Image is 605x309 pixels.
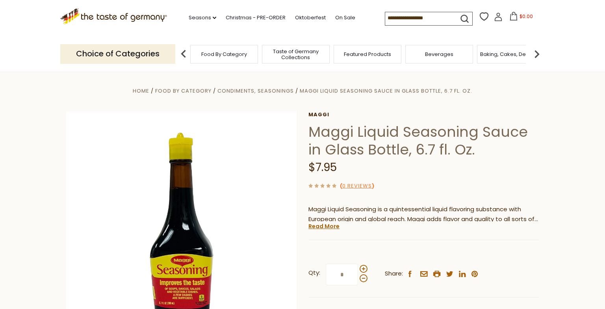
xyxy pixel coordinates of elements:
[201,51,247,57] a: Food By Category
[504,12,538,24] button: $0.00
[385,269,403,279] span: Share:
[326,264,358,285] input: Qty:
[264,48,327,60] a: Taste of Germany Collections
[155,87,212,95] a: Food By Category
[217,87,294,95] a: Condiments, Seasonings
[189,13,216,22] a: Seasons
[308,205,539,224] p: Maggi Liquid Seasoning is a quintessential liquid flavoring substance with European origin and gl...
[308,123,539,158] h1: Maggi Liquid Seasoning Sauce in Glass Bottle, 6.7 fl. Oz.
[344,51,391,57] a: Featured Products
[340,182,374,190] span: ( )
[480,51,541,57] a: Baking, Cakes, Desserts
[226,13,286,22] a: Christmas - PRE-ORDER
[529,46,545,62] img: next arrow
[308,268,320,278] strong: Qty:
[176,46,191,62] img: previous arrow
[308,112,539,118] a: Maggi
[60,44,175,63] p: Choice of Categories
[133,87,149,95] a: Home
[342,182,372,190] a: 0 Reviews
[425,51,453,57] a: Beverages
[335,13,355,22] a: On Sale
[300,87,472,95] a: Maggi Liquid Seasoning Sauce in Glass Bottle, 6.7 fl. Oz.
[308,160,337,175] span: $7.95
[520,13,533,20] span: $0.00
[295,13,326,22] a: Oktoberfest
[308,222,340,230] a: Read More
